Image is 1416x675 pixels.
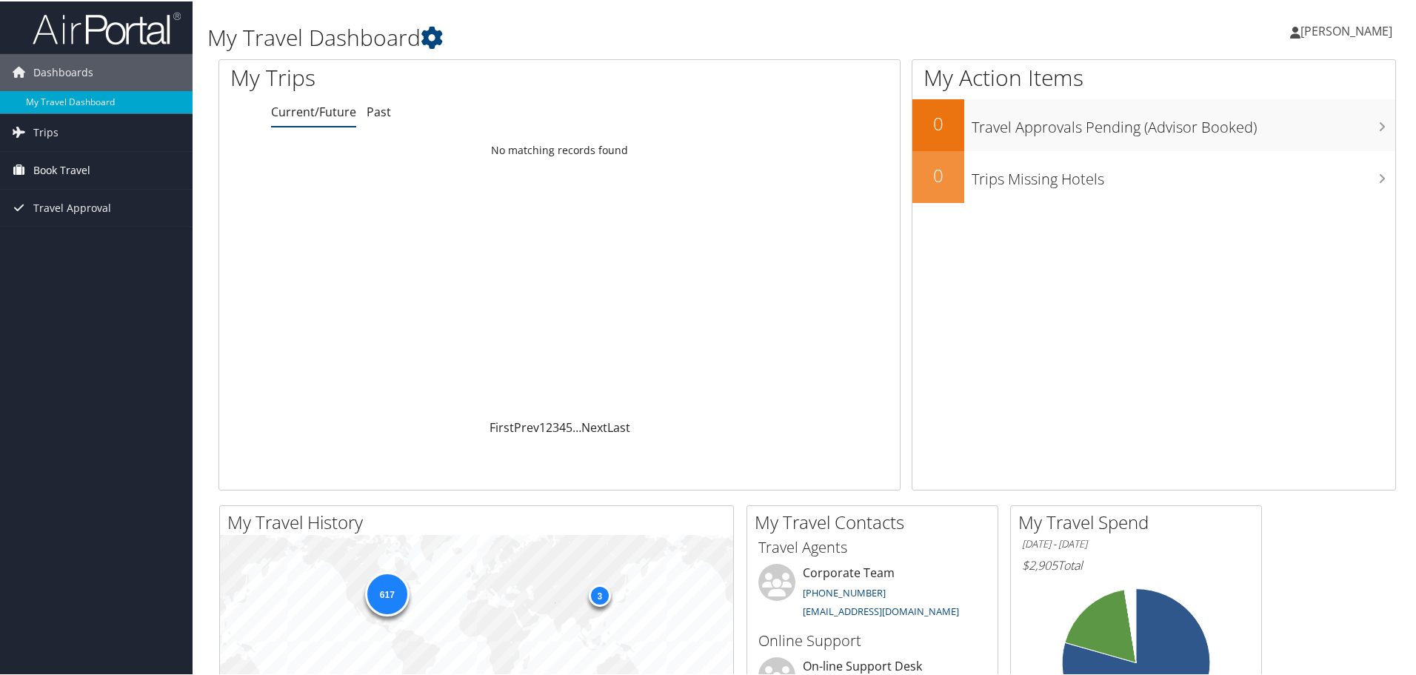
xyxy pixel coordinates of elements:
[367,102,391,119] a: Past
[219,136,900,162] td: No matching records found
[33,188,111,225] span: Travel Approval
[33,113,59,150] span: Trips
[912,150,1395,202] a: 0Trips Missing Hotels
[803,603,959,616] a: [EMAIL_ADDRESS][DOMAIN_NAME]
[230,61,605,92] h1: My Trips
[912,162,964,187] h2: 0
[559,418,566,434] a: 4
[588,583,610,605] div: 3
[490,418,514,434] a: First
[912,98,1395,150] a: 0Travel Approvals Pending (Advisor Booked)
[751,562,994,623] li: Corporate Team
[758,536,986,556] h3: Travel Agents
[227,508,733,533] h2: My Travel History
[33,53,93,90] span: Dashboards
[539,418,546,434] a: 1
[912,61,1395,92] h1: My Action Items
[803,585,886,598] a: [PHONE_NUMBER]
[1022,536,1250,550] h6: [DATE] - [DATE]
[755,508,998,533] h2: My Travel Contacts
[1018,508,1261,533] h2: My Travel Spend
[546,418,552,434] a: 2
[514,418,539,434] a: Prev
[912,110,964,135] h2: 0
[566,418,572,434] a: 5
[581,418,607,434] a: Next
[552,418,559,434] a: 3
[607,418,630,434] a: Last
[33,150,90,187] span: Book Travel
[572,418,581,434] span: …
[1022,556,1250,572] h6: Total
[972,108,1395,136] h3: Travel Approvals Pending (Advisor Booked)
[271,102,356,119] a: Current/Future
[207,21,1007,52] h1: My Travel Dashboard
[1300,21,1392,38] span: [PERSON_NAME]
[1290,7,1407,52] a: [PERSON_NAME]
[758,629,986,650] h3: Online Support
[1022,556,1058,572] span: $2,905
[33,10,181,44] img: airportal-logo.png
[972,160,1395,188] h3: Trips Missing Hotels
[364,571,409,615] div: 617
